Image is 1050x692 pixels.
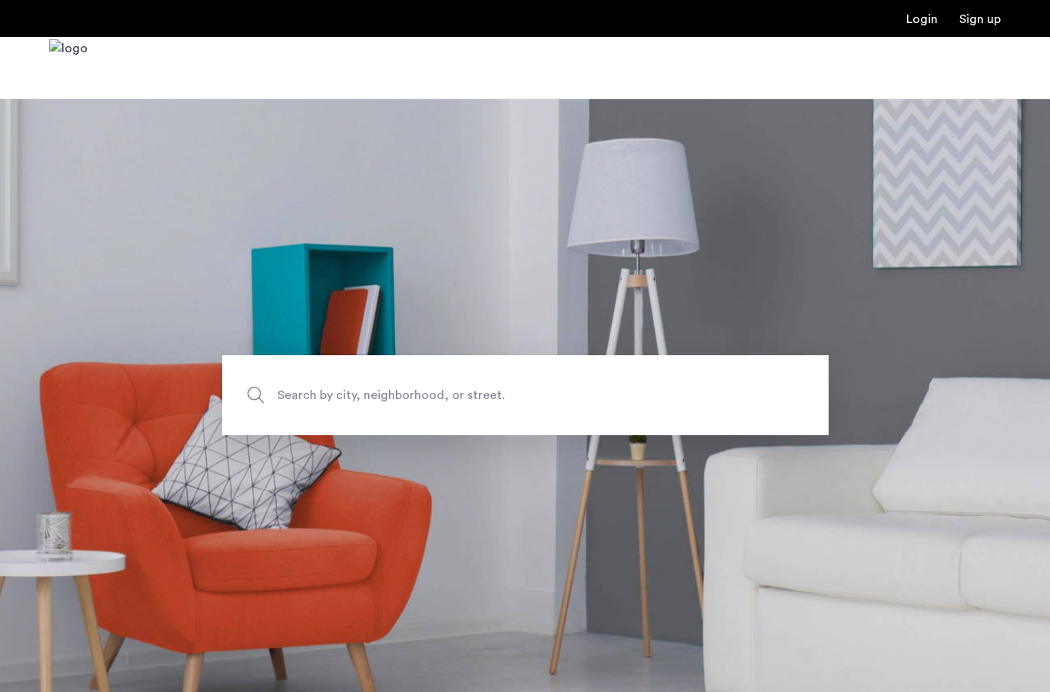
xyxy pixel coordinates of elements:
a: Cazamio Logo [49,39,88,97]
input: Apartment Search [222,355,829,435]
span: Search by city, neighborhood, or street. [277,385,702,406]
img: logo [49,39,88,97]
a: Login [906,13,938,25]
a: Registration [959,13,1001,25]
